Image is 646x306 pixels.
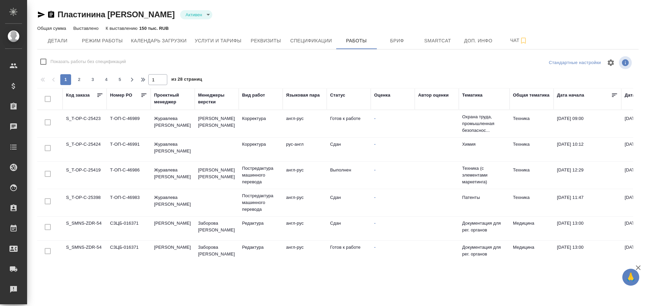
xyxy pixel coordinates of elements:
[50,58,126,65] span: Показать работы без спецификаций
[107,217,151,240] td: СЗЦБ-016371
[195,37,241,45] span: Услуги и тарифы
[110,92,132,99] div: Номер PO
[242,115,279,122] p: Корректура
[462,165,506,185] p: Техника (с элементами маркетинга)
[107,138,151,161] td: Т-ОП-С-46991
[107,191,151,215] td: Т-ОП-С-46983
[327,138,371,161] td: Сдан
[462,37,495,45] span: Доп. инфо
[330,92,345,99] div: Статус
[131,37,187,45] span: Календарь загрузки
[374,195,375,200] a: -
[184,12,204,18] button: Активен
[510,241,554,264] td: Медицина
[195,112,239,136] td: [PERSON_NAME] [PERSON_NAME]
[151,163,195,187] td: Журавлева [PERSON_NAME]
[503,36,535,45] span: Чат
[283,112,327,136] td: англ-рус
[63,191,107,215] td: S_T-OP-C-25398
[171,75,202,85] span: из 28 страниц
[63,241,107,264] td: S_SMNS-ZDR-54
[603,55,619,71] span: Настроить таблицу
[422,37,454,45] span: Smartcat
[283,191,327,215] td: англ-рус
[195,241,239,264] td: Заборова [PERSON_NAME]
[510,163,554,187] td: Техника
[462,220,506,233] p: Документация для рег. органов
[462,114,506,134] p: Охрана труда, промышленная безопаснос...
[41,37,74,45] span: Детали
[290,37,332,45] span: Спецификации
[374,221,375,226] a: -
[374,142,375,147] a: -
[283,138,327,161] td: рус-англ
[510,191,554,215] td: Техника
[151,191,195,215] td: Журавлева [PERSON_NAME]
[418,92,449,99] div: Автор оценки
[180,10,212,19] div: Активен
[283,241,327,264] td: англ-рус
[63,163,107,187] td: S_T-OP-C-25419
[381,37,413,45] span: Бриф
[462,244,506,258] p: Документация для рег. органов
[242,192,279,213] p: Постредактура машинного перевода
[107,241,151,264] td: СЗЦБ-016371
[519,37,527,45] svg: Подписаться
[374,167,375,172] a: -
[47,11,55,19] button: Скопировать ссылку
[66,92,90,99] div: Код заказа
[82,37,123,45] span: Режим работы
[327,191,371,215] td: Сдан
[242,244,279,251] p: Редактура
[510,112,554,136] td: Техника
[151,217,195,240] td: [PERSON_NAME]
[374,116,375,121] a: -
[107,112,151,136] td: Т-ОП-С-46989
[58,10,175,19] a: Пластинина [PERSON_NAME]
[327,241,371,264] td: Готов к работе
[327,217,371,240] td: Сдан
[510,138,554,161] td: Техника
[37,26,68,31] p: Общая сумма
[63,217,107,240] td: S_SMNS-ZDR-54
[107,163,151,187] td: Т-ОП-С-46986
[195,163,239,187] td: [PERSON_NAME] [PERSON_NAME]
[510,217,554,240] td: Медицина
[462,141,506,148] p: Химия
[554,112,621,136] td: [DATE] 09:00
[101,74,112,85] button: 4
[619,56,633,69] span: Посмотреть информацию
[554,138,621,161] td: [DATE] 10:12
[327,163,371,187] td: Выполнен
[554,191,621,215] td: [DATE] 11:47
[547,58,603,68] div: split button
[340,37,373,45] span: Работы
[374,245,375,250] a: -
[114,76,125,83] span: 5
[283,163,327,187] td: англ-рус
[154,92,191,105] div: Проектный менеджер
[283,217,327,240] td: англ-рус
[554,217,621,240] td: [DATE] 13:00
[242,92,265,99] div: Вид работ
[286,92,320,99] div: Языковая пара
[327,112,371,136] td: Готов к работе
[242,165,279,185] p: Постредактура машинного перевода
[87,76,98,83] span: 3
[139,26,169,31] p: 150 тыс. RUB
[374,92,390,99] div: Оценка
[37,11,45,19] button: Скопировать ссылку для ЯМессенджера
[195,217,239,240] td: Заборова [PERSON_NAME]
[462,194,506,201] p: Патенты
[74,76,85,83] span: 2
[242,141,279,148] p: Корректура
[198,92,235,105] div: Менеджеры верстки
[554,163,621,187] td: [DATE] 12:29
[74,74,85,85] button: 2
[151,241,195,264] td: [PERSON_NAME]
[554,241,621,264] td: [DATE] 13:00
[87,74,98,85] button: 3
[63,138,107,161] td: S_T-OP-C-25424
[114,74,125,85] button: 5
[63,112,107,136] td: S_T-OP-C-25423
